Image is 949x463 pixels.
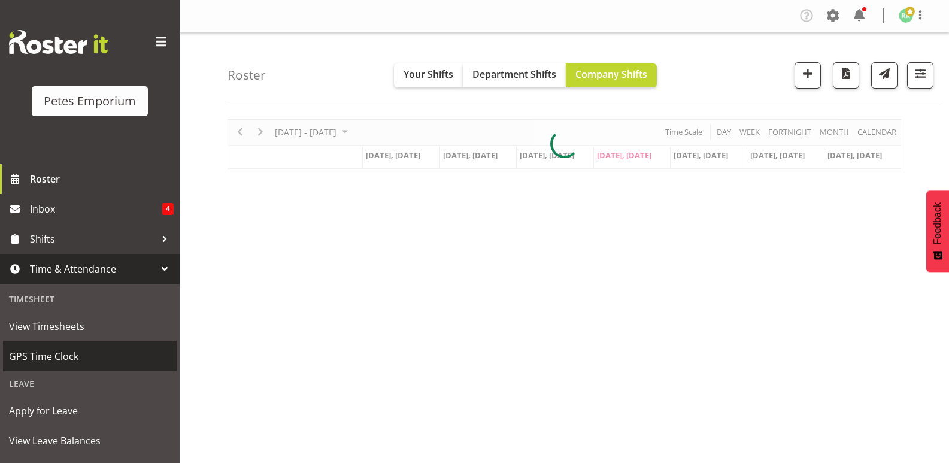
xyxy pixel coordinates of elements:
[907,62,933,89] button: Filter Shifts
[3,426,177,456] a: View Leave Balances
[472,68,556,81] span: Department Shifts
[3,311,177,341] a: View Timesheets
[30,200,162,218] span: Inbox
[463,63,566,87] button: Department Shifts
[566,63,657,87] button: Company Shifts
[9,402,171,420] span: Apply for Leave
[404,68,453,81] span: Your Shifts
[795,62,821,89] button: Add a new shift
[9,432,171,450] span: View Leave Balances
[228,68,266,82] h4: Roster
[30,230,156,248] span: Shifts
[3,287,177,311] div: Timesheet
[44,92,136,110] div: Petes Emporium
[899,8,913,23] img: ruth-robertson-taylor722.jpg
[3,341,177,371] a: GPS Time Clock
[932,202,943,244] span: Feedback
[9,30,108,54] img: Rosterit website logo
[9,347,171,365] span: GPS Time Clock
[162,203,174,215] span: 4
[833,62,859,89] button: Download a PDF of the roster according to the set date range.
[3,396,177,426] a: Apply for Leave
[30,260,156,278] span: Time & Attendance
[871,62,898,89] button: Send a list of all shifts for the selected filtered period to all rostered employees.
[575,68,647,81] span: Company Shifts
[3,371,177,396] div: Leave
[9,317,171,335] span: View Timesheets
[394,63,463,87] button: Your Shifts
[926,190,949,272] button: Feedback - Show survey
[30,170,174,188] span: Roster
